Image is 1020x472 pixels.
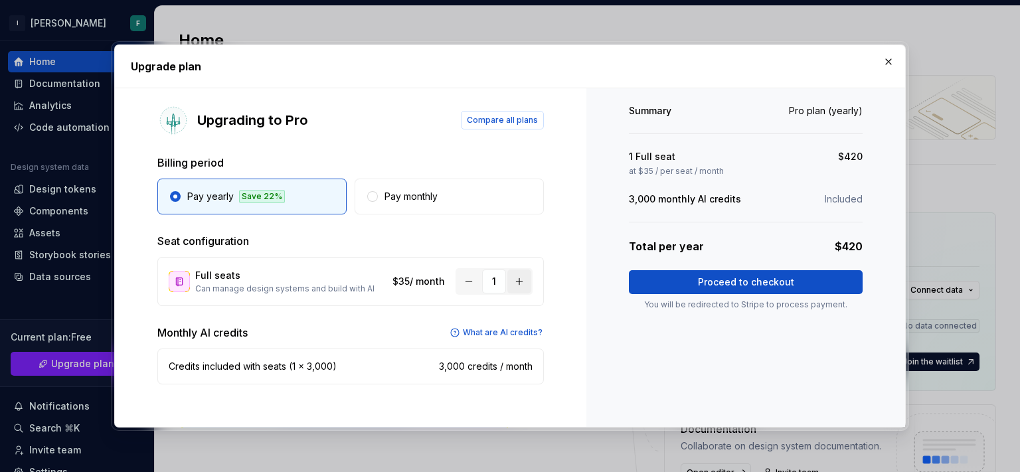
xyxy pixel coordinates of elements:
p: Summary [629,104,671,118]
p: Monthly AI credits [157,325,248,341]
p: Total per year [629,238,704,254]
button: Pay yearlySave 22% [157,179,347,214]
button: Proceed to checkout [629,270,863,294]
p: Full seats [195,269,387,282]
p: 3,000 monthly AI credits [629,193,741,206]
p: 3,000 credits / month [439,360,533,373]
p: Credits included with seats (1 x 3,000) [169,360,337,373]
p: $420 [835,238,863,254]
p: Pay yearly [187,190,234,203]
p: Upgrading to Pro [197,111,308,129]
button: Compare all plans [461,111,544,129]
div: Save 22% [239,190,285,203]
span: Compare all plans [467,115,538,125]
button: Pay monthly [355,179,544,214]
p: at $35 / per seat / month [629,166,724,177]
p: $420 [838,150,863,163]
p: Included [825,193,863,206]
p: What are AI credits? [463,327,543,338]
p: $35 / month [392,275,445,288]
p: Pay monthly [384,190,438,203]
p: Seat configuration [157,233,544,249]
p: Pro plan (yearly) [789,104,863,118]
span: Proceed to checkout [698,275,794,289]
p: Can manage design systems and build with AI [195,283,387,294]
div: 1 [482,270,506,293]
h2: Upgrade plan [131,58,889,74]
p: Billing period [157,155,544,171]
p: You will be redirected to Stripe to process payment. [629,299,863,310]
p: 1 Full seat [629,150,675,163]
